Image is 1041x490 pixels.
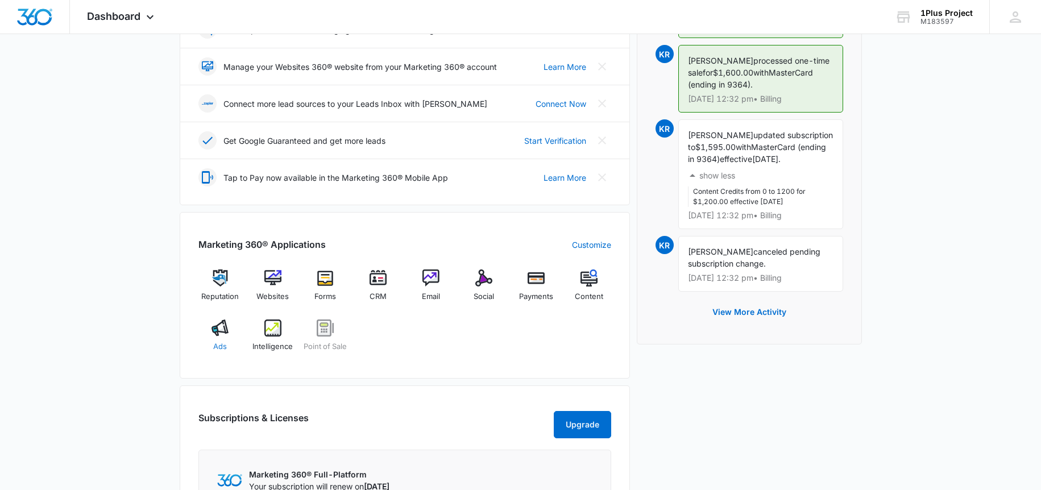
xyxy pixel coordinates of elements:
[695,142,736,152] span: $1,595.00
[198,319,242,360] a: Ads
[688,56,753,65] span: [PERSON_NAME]
[223,98,487,110] p: Connect more lead sources to your Leads Inbox with [PERSON_NAME]
[688,211,833,219] p: [DATE] 12:32 pm • Billing
[544,61,586,73] a: Learn More
[736,142,751,152] span: with
[198,238,326,251] h2: Marketing 360® Applications
[554,411,611,438] button: Upgrade
[752,154,781,164] span: [DATE].
[720,154,752,164] span: effective
[593,57,611,76] button: Close
[524,135,586,147] a: Start Verification
[304,269,347,310] a: Forms
[656,45,674,63] span: KR
[223,61,497,73] p: Manage your Websites 360® website from your Marketing 360® account
[656,236,674,254] span: KR
[462,269,505,310] a: Social
[422,291,440,302] span: Email
[356,269,400,310] a: CRM
[688,56,830,77] span: processed one-time sale
[251,319,295,360] a: Intelligence
[713,68,753,77] span: $1,600.00
[223,135,385,147] p: Get Google Guaranteed and get more leads
[217,474,242,486] img: Marketing 360 Logo
[304,319,347,360] a: Point of Sale
[593,131,611,150] button: Close
[251,269,295,310] a: Websites
[575,291,603,302] span: Content
[370,291,387,302] span: CRM
[567,269,611,310] a: Content
[474,291,494,302] span: Social
[304,341,347,352] span: Point of Sale
[699,172,735,180] p: show less
[701,298,798,326] button: View More Activity
[693,186,833,207] li: Content Credits from 0 to 1200 for $1,200.00 effective [DATE]
[703,68,713,77] span: for
[656,119,674,138] span: KR
[593,168,611,186] button: Close
[688,165,735,186] button: show less
[688,130,753,140] span: [PERSON_NAME]
[256,291,289,302] span: Websites
[544,172,586,184] a: Learn More
[252,341,293,352] span: Intelligence
[593,94,611,113] button: Close
[519,291,553,302] span: Payments
[536,98,586,110] a: Connect Now
[920,18,973,26] div: account id
[920,9,973,18] div: account name
[409,269,453,310] a: Email
[753,68,769,77] span: with
[198,411,309,434] h2: Subscriptions & Licenses
[213,341,227,352] span: Ads
[688,247,753,256] span: [PERSON_NAME]
[515,269,558,310] a: Payments
[223,172,448,184] p: Tap to Pay now available in the Marketing 360® Mobile App
[688,274,833,282] p: [DATE] 12:32 pm • Billing
[87,10,140,22] span: Dashboard
[249,468,389,480] p: Marketing 360® Full-Platform
[688,142,826,164] span: MasterCard (ending in 9364)
[314,291,336,302] span: Forms
[688,95,833,103] p: [DATE] 12:32 pm • Billing
[688,247,820,268] span: canceled pending subscription change.
[201,291,239,302] span: Reputation
[198,269,242,310] a: Reputation
[688,130,833,152] span: updated subscription to
[572,239,611,251] a: Customize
